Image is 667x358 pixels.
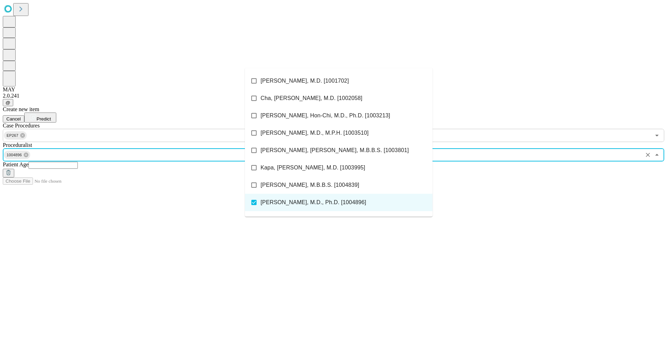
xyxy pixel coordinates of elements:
span: Kapa, [PERSON_NAME], M.D. [1003995] [261,164,365,172]
span: [PERSON_NAME], M.D. [1001702] [261,77,349,85]
button: Clear [643,150,653,160]
span: EP267 [4,132,21,140]
div: 2.0.241 [3,93,664,99]
span: Patient Age [3,161,28,167]
div: 1004896 [4,151,30,159]
button: Close [652,150,662,160]
span: Cancel [6,116,21,122]
span: Proceduralist [3,142,32,148]
div: MAY [3,86,664,93]
span: Cha, [PERSON_NAME], M.D. [1002058] [261,94,362,102]
span: Predict [36,116,51,122]
span: 1004896 [4,151,25,159]
span: Scheduled Procedure [3,123,40,128]
span: [PERSON_NAME], M.D., M.P.H. [1003510] [261,129,369,137]
div: EP267 [4,131,27,140]
button: Predict [24,113,56,123]
button: Cancel [3,115,24,123]
span: [PERSON_NAME], Hon-Chi, M.D., Ph.D. [1003213] [261,111,390,120]
span: [PERSON_NAME], M.D. [1005115] [261,216,349,224]
button: Open [652,131,662,140]
button: @ [3,99,13,106]
span: [PERSON_NAME], M.B.B.S. [1004839] [261,181,359,189]
span: Create new item [3,106,39,112]
span: [PERSON_NAME], M.D., Ph.D. [1004896] [261,198,366,207]
span: [PERSON_NAME], [PERSON_NAME], M.B.B.S. [1003801] [261,146,409,155]
span: @ [6,100,10,105]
